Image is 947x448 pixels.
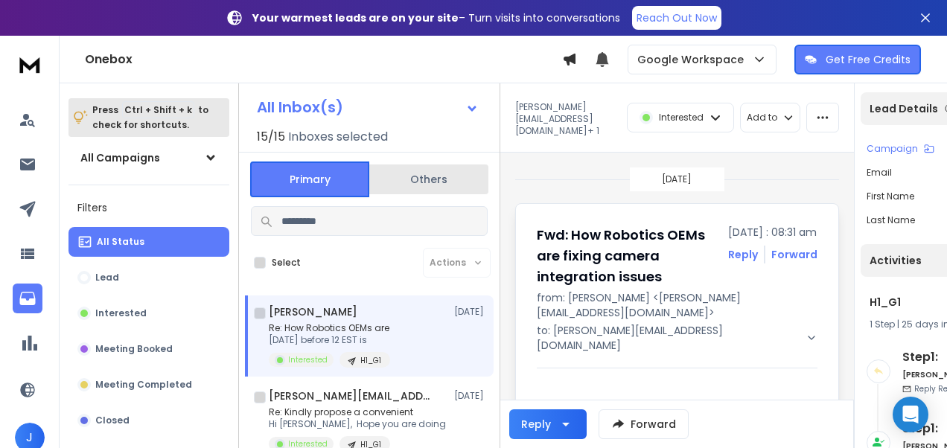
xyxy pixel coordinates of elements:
[826,52,911,67] p: Get Free Credits
[454,306,488,318] p: [DATE]
[637,10,717,25] p: Reach Out Now
[870,101,938,116] p: Lead Details
[893,397,928,432] div: Open Intercom Messenger
[245,92,491,122] button: All Inbox(s)
[68,227,229,257] button: All Status
[269,406,446,418] p: Re: Kindly propose a convenient
[68,406,229,435] button: Closed
[272,257,301,269] label: Select
[867,191,914,202] p: First Name
[771,247,817,262] div: Forward
[662,173,692,185] p: [DATE]
[515,101,618,137] p: [PERSON_NAME][EMAIL_ADDRESS][DOMAIN_NAME] + 1
[537,290,817,320] p: from: [PERSON_NAME] <[PERSON_NAME][EMAIL_ADDRESS][DOMAIN_NAME]>
[95,272,119,284] p: Lead
[250,161,369,197] button: Primary
[288,128,388,146] h3: Inboxes selected
[537,225,719,287] h1: Fwd: How Robotics OEMs are fixing camera integration issues
[509,409,587,439] button: Reply
[68,143,229,173] button: All Campaigns
[122,101,194,118] span: Ctrl + Shift + k
[257,128,285,146] span: 15 / 15
[95,415,130,426] p: Closed
[97,236,144,248] p: All Status
[747,112,777,124] p: Add to
[257,100,343,115] h1: All Inbox(s)
[369,163,488,196] button: Others
[728,247,758,262] button: Reply
[867,214,915,226] p: Last Name
[15,51,45,78] img: logo
[252,10,620,25] p: – Turn visits into conversations
[269,304,357,319] h1: [PERSON_NAME]
[68,334,229,364] button: Meeting Booked
[269,418,446,430] p: Hi [PERSON_NAME], Hope you are doing
[728,225,817,240] p: [DATE] : 08:31 am
[521,417,551,432] div: Reply
[68,298,229,328] button: Interested
[68,197,229,218] h3: Filters
[80,150,160,165] h1: All Campaigns
[92,103,208,132] p: Press to check for shortcuts.
[794,45,921,74] button: Get Free Credits
[68,263,229,292] button: Lead
[269,388,433,403] h1: [PERSON_NAME][EMAIL_ADDRESS][DOMAIN_NAME]
[360,355,381,366] p: H1_G1
[867,143,918,155] p: Campaign
[85,51,562,68] h1: Onebox
[288,354,328,365] p: Interested
[95,379,192,391] p: Meeting Completed
[599,409,689,439] button: Forward
[632,6,721,30] a: Reach Out Now
[95,343,173,355] p: Meeting Booked
[269,334,390,346] p: [DATE] before 12 EST is
[637,52,750,67] p: Google Workspace
[269,322,390,334] p: Re: How Robotics OEMs are
[454,390,488,402] p: [DATE]
[95,307,147,319] p: Interested
[867,143,934,155] button: Campaign
[867,167,892,179] p: Email
[68,370,229,400] button: Meeting Completed
[252,10,459,25] strong: Your warmest leads are on your site
[537,323,803,353] p: to: [PERSON_NAME][EMAIL_ADDRESS][DOMAIN_NAME]
[870,318,895,330] span: 1 Step
[659,112,704,124] p: Interested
